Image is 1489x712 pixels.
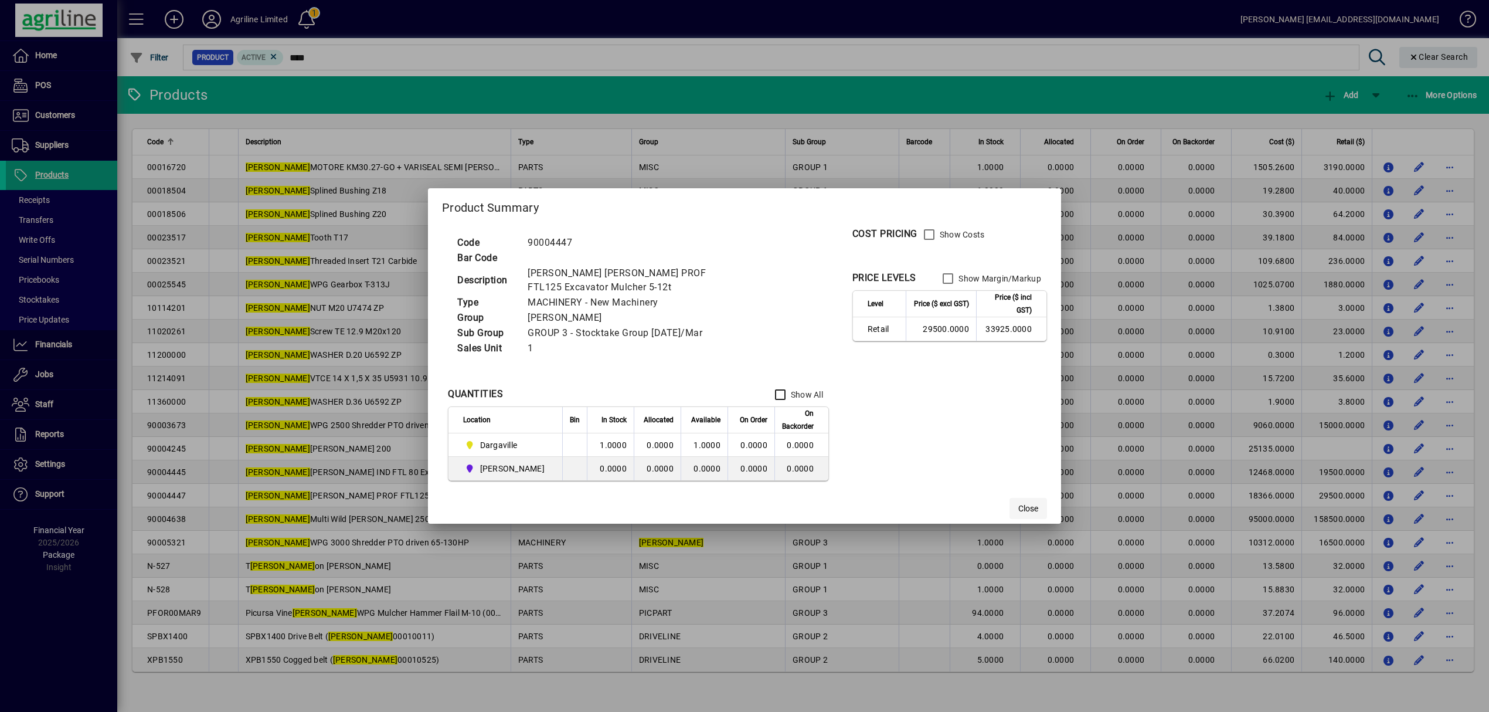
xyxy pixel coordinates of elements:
td: 0.0000 [681,457,727,480]
span: Allocated [644,413,674,426]
span: On Backorder [782,407,814,433]
td: 1.0000 [587,433,634,457]
td: GROUP 3 - Stocktake Group [DATE]/Mar [522,326,735,341]
td: 29500.0000 [906,317,976,341]
span: Level [868,297,883,310]
span: Available [691,413,720,426]
span: [PERSON_NAME] [480,463,545,474]
div: PRICE LEVELS [852,271,916,285]
td: MACHINERY - New Machinery [522,295,735,310]
label: Show Costs [937,229,985,240]
td: 1.0000 [681,433,727,457]
td: 1 [522,341,735,356]
span: Close [1018,503,1038,515]
td: Type [451,295,522,310]
td: 33925.0000 [976,317,1046,341]
td: Code [451,235,522,250]
td: 0.0000 [634,433,681,457]
span: Price ($ excl GST) [914,297,969,310]
td: Description [451,266,522,295]
span: 0.0000 [740,440,767,450]
span: Bin [570,413,580,426]
span: Gore [463,462,549,476]
label: Show All [788,389,823,401]
label: Show Margin/Markup [956,273,1041,284]
td: [PERSON_NAME] [PERSON_NAME] PROF FTL125 Excavator Mulcher 5-12t [522,266,735,295]
div: COST PRICING [852,227,917,241]
span: Dargaville [480,439,518,451]
span: 0.0000 [740,464,767,473]
td: [PERSON_NAME] [522,310,735,326]
h2: Product Summary [428,188,1061,222]
button: Close [1009,498,1047,519]
span: In Stock [601,413,627,426]
td: 0.0000 [774,433,828,457]
span: Price ($ incl GST) [984,291,1032,317]
div: QUANTITIES [448,387,503,401]
span: On Order [740,413,767,426]
td: Sales Unit [451,341,522,356]
span: Retail [868,323,899,335]
span: Dargaville [463,438,549,452]
td: Sub Group [451,326,522,341]
td: Group [451,310,522,326]
td: Bar Code [451,250,522,266]
td: 90004447 [522,235,735,250]
td: 0.0000 [774,457,828,480]
td: 0.0000 [587,457,634,480]
span: Location [463,413,491,426]
td: 0.0000 [634,457,681,480]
